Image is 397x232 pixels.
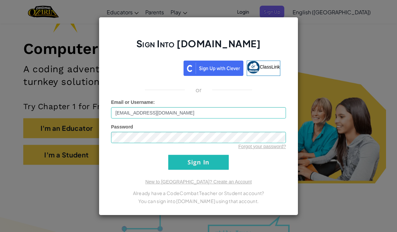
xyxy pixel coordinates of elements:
h2: Sign Into [DOMAIN_NAME] [111,37,286,57]
p: or [196,86,202,94]
div: Acceder con Google. Se abre en una pestaña nueva [117,60,180,75]
span: ClassLink [260,64,280,69]
span: Password [111,124,133,129]
a: Acceder con Google. Se abre en una pestaña nueva [117,61,180,76]
a: New to [GEOGRAPHIC_DATA]? Create an Account [145,179,252,184]
img: classlink-logo-small.png [247,61,260,74]
span: Email or Username [111,100,153,105]
img: clever_sso_button@2x.png [184,61,243,76]
label: : [111,99,155,106]
input: Sign In [168,155,229,170]
p: You can sign into [DOMAIN_NAME] using that account. [111,197,286,205]
iframe: Botón de Acceder con Google [113,60,184,75]
p: Already have a CodeCombat Teacher or Student account? [111,189,286,197]
a: Forgot your password? [238,144,286,149]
